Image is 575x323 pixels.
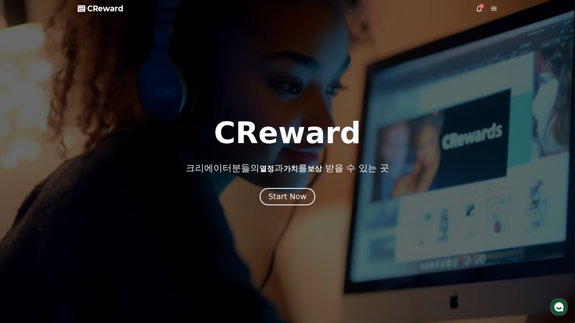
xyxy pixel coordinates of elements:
span: 대화 [56,204,64,209]
a: Start Now [261,195,314,200]
span: 보상 [307,164,322,173]
button: Start Now [260,188,315,205]
div: 4 [479,4,484,9]
a: 대화 [41,195,79,210]
a: CReward [78,4,124,14]
a: 홈 [2,195,41,210]
span: 설정 [95,204,102,209]
span: 가치 [283,164,298,173]
a: 설정 [79,195,118,210]
span: 열정 [259,164,274,173]
div: Start Now [268,191,306,202]
p: 크리에이터분들의 과 를 받을 수 있는 곳 [186,163,389,174]
a: 4 [476,5,483,12]
span: CReward [87,4,124,14]
span: 홈 [19,204,23,209]
h1: CReward [214,118,361,148]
